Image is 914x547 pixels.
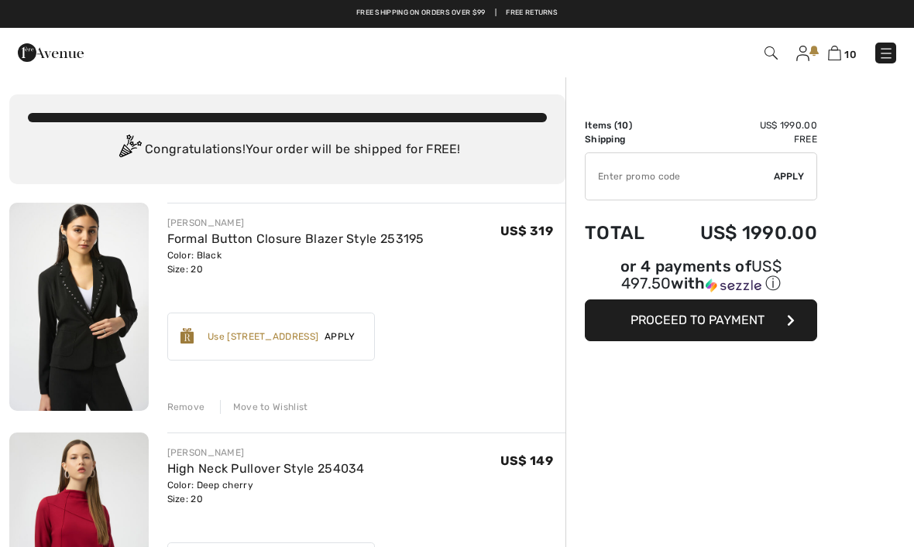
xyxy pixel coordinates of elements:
[585,259,817,294] div: or 4 payments of with
[631,313,765,327] span: Proceed to Payment
[585,299,817,341] button: Proceed to Payment
[167,446,365,460] div: [PERSON_NAME]
[878,46,894,61] img: Menu
[500,453,553,468] span: US$ 149
[796,46,809,61] img: My Info
[18,37,84,68] img: 1ère Avenue
[617,120,629,131] span: 10
[765,46,778,60] img: Search
[585,207,664,259] td: Total
[356,8,486,19] a: Free shipping on orders over $99
[167,216,424,230] div: [PERSON_NAME]
[180,328,194,344] img: Reward-Logo.svg
[167,248,424,276] div: Color: Black Size: 20
[167,478,365,506] div: Color: Deep cherry Size: 20
[621,257,782,292] span: US$ 497.50
[774,169,805,183] span: Apply
[500,224,553,238] span: US$ 319
[664,207,817,259] td: US$ 1990.00
[208,330,318,344] div: Use [STREET_ADDRESS]
[664,118,817,132] td: US$ 1990.00
[586,153,774,200] input: Promo code
[167,461,365,476] a: High Neck Pullover Style 254034
[844,49,857,60] span: 10
[167,231,424,246] a: Formal Button Closure Blazer Style 253195
[318,330,362,344] span: Apply
[828,46,841,60] img: Shopping Bag
[585,259,817,299] div: or 4 payments ofUS$ 497.50withSezzle Click to learn more about Sezzle
[220,400,308,414] div: Move to Wishlist
[585,118,664,132] td: Items ( )
[664,132,817,146] td: Free
[18,44,84,59] a: 1ère Avenue
[28,135,547,166] div: Congratulations! Your order will be shipped for FREE!
[114,135,145,166] img: Congratulation2.svg
[828,43,857,62] a: 10
[506,8,558,19] a: Free Returns
[706,279,761,292] img: Sezzle
[167,400,205,414] div: Remove
[9,203,149,411] img: Formal Button Closure Blazer Style 253195
[495,8,497,19] span: |
[585,132,664,146] td: Shipping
